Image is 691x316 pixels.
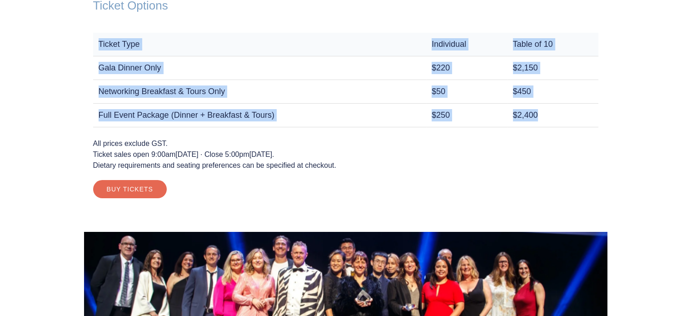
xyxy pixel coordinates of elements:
a: Buy Tickets [93,180,167,198]
p: All prices exclude GST. Ticket sales open 9:00am[DATE] · Close 5:00pm[DATE]. Dietary requirements... [93,138,598,171]
td: $2,150 [507,56,598,80]
td: $250 [426,104,507,127]
td: $50 [426,80,507,104]
td: Full Event Package (Dinner + Breakfast & Tours) [93,104,427,127]
td: $450 [507,80,598,104]
td: $2,400 [507,104,598,127]
td: Networking Breakfast & Tours Only [93,80,427,104]
th: Individual [426,33,507,56]
td: Gala Dinner Only [93,56,427,80]
table: Ticket options and pricing [93,33,598,127]
td: $220 [426,56,507,80]
th: Ticket Type [93,33,427,56]
th: Table of 10 [507,33,598,56]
